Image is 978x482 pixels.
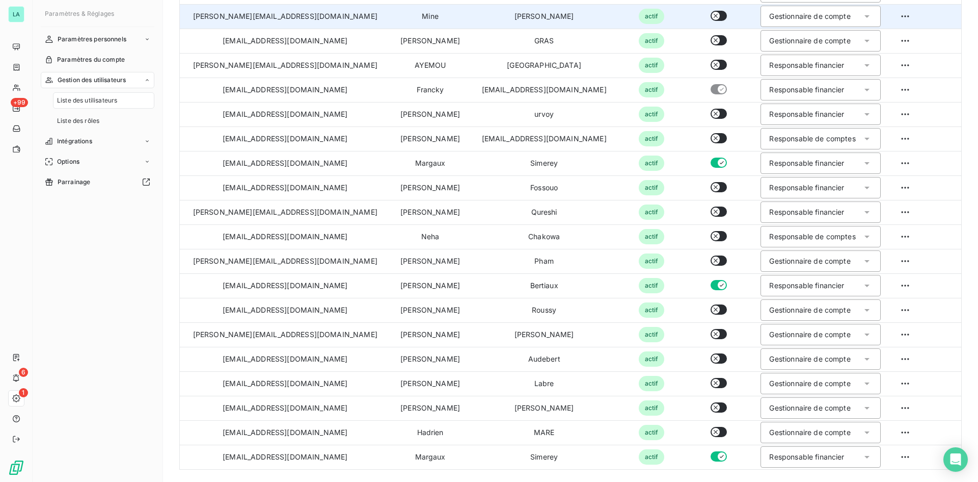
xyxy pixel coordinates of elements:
[41,52,154,68] a: Paramètres du compte
[639,327,665,342] span: actif
[19,388,28,397] span: 1
[470,396,618,420] td: [PERSON_NAME]
[390,102,470,126] td: [PERSON_NAME]
[639,278,665,293] span: actif
[390,200,470,224] td: [PERSON_NAME]
[769,329,850,340] div: Gestionnaire de compte
[180,151,390,175] td: [EMAIL_ADDRESS][DOMAIN_NAME]
[41,174,154,190] a: Parrainage
[470,224,618,249] td: Chakowa
[390,175,470,200] td: [PERSON_NAME]
[470,151,618,175] td: Simerey
[639,351,665,367] span: actif
[639,449,665,465] span: actif
[53,113,154,129] a: Liste des rôles
[639,425,665,440] span: actif
[390,224,470,249] td: Neha
[769,11,850,21] div: Gestionnaire de compte
[470,420,618,445] td: MARE
[390,420,470,445] td: Hadrien
[180,347,390,371] td: [EMAIL_ADDRESS][DOMAIN_NAME]
[390,347,470,371] td: [PERSON_NAME]
[470,78,618,102] td: [EMAIL_ADDRESS][DOMAIN_NAME]
[390,298,470,322] td: [PERSON_NAME]
[180,175,390,200] td: [EMAIL_ADDRESS][DOMAIN_NAME]
[470,53,618,78] td: [GEOGRAPHIC_DATA]
[390,4,470,29] td: Mine
[8,460,24,476] img: Logo LeanPay
[639,156,665,171] span: actif
[470,249,618,273] td: Pham
[470,298,618,322] td: Roussy
[180,445,390,469] td: [EMAIL_ADDRESS][DOMAIN_NAME]
[180,102,390,126] td: [EMAIL_ADDRESS][DOMAIN_NAME]
[390,126,470,151] td: [PERSON_NAME]
[390,53,470,78] td: AYEMOU
[180,224,390,249] td: [EMAIL_ADDRESS][DOMAIN_NAME]
[180,371,390,396] td: [EMAIL_ADDRESS][DOMAIN_NAME]
[769,378,850,389] div: Gestionnaire de compte
[769,427,850,438] div: Gestionnaire de compte
[11,98,28,107] span: +99
[180,4,390,29] td: [PERSON_NAME][EMAIL_ADDRESS][DOMAIN_NAME]
[180,200,390,224] td: [PERSON_NAME][EMAIL_ADDRESS][DOMAIN_NAME]
[180,322,390,347] td: [PERSON_NAME][EMAIL_ADDRESS][DOMAIN_NAME]
[769,354,850,364] div: Gestionnaire de compte
[639,82,665,97] span: actif
[390,29,470,53] td: [PERSON_NAME]
[470,102,618,126] td: urvoy
[390,151,470,175] td: Margaux
[769,60,844,70] div: Responsable financier
[58,75,126,85] span: Gestion des utilisateurs
[639,205,665,220] span: actif
[470,29,618,53] td: GRAS
[180,78,390,102] td: [EMAIL_ADDRESS][DOMAIN_NAME]
[769,85,844,95] div: Responsable financier
[180,53,390,78] td: [PERSON_NAME][EMAIL_ADDRESS][DOMAIN_NAME]
[19,368,28,377] span: 6
[58,35,126,44] span: Paramètres personnels
[769,452,844,462] div: Responsable financier
[390,273,470,298] td: [PERSON_NAME]
[639,376,665,391] span: actif
[180,420,390,445] td: [EMAIL_ADDRESS][DOMAIN_NAME]
[390,78,470,102] td: Francky
[45,10,114,17] span: Paramètres & Réglages
[57,157,79,166] span: Options
[180,249,390,273] td: [PERSON_NAME][EMAIL_ADDRESS][DOMAIN_NAME]
[8,6,24,22] div: LA
[180,273,390,298] td: [EMAIL_ADDRESS][DOMAIN_NAME]
[769,403,850,413] div: Gestionnaire de compte
[57,137,92,146] span: Intégrations
[769,256,850,266] div: Gestionnaire de compte
[390,249,470,273] td: [PERSON_NAME]
[470,175,618,200] td: Fossouo
[470,445,618,469] td: Simerey
[769,36,850,46] div: Gestionnaire de compte
[639,33,665,48] span: actif
[180,396,390,420] td: [EMAIL_ADDRESS][DOMAIN_NAME]
[769,109,844,119] div: Responsable financier
[769,232,855,242] div: Responsable de comptes
[470,347,618,371] td: Audebert
[58,177,91,187] span: Parrainage
[53,92,154,109] a: Liste des utilisateurs
[180,126,390,151] td: [EMAIL_ADDRESS][DOMAIN_NAME]
[390,371,470,396] td: [PERSON_NAME]
[470,4,618,29] td: [PERSON_NAME]
[390,396,470,420] td: [PERSON_NAME]
[470,371,618,396] td: Labre
[639,302,665,318] span: actif
[769,207,844,217] div: Responsable financier
[639,400,665,416] span: actif
[769,134,855,144] div: Responsable de comptes
[57,96,117,105] span: Liste des utilisateurs
[390,322,470,347] td: [PERSON_NAME]
[470,200,618,224] td: Qureshi
[57,116,99,125] span: Liste des rôles
[769,158,844,168] div: Responsable financier
[943,447,968,472] div: Open Intercom Messenger
[769,305,850,315] div: Gestionnaire de compte
[470,126,618,151] td: [EMAIL_ADDRESS][DOMAIN_NAME]
[639,131,665,146] span: actif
